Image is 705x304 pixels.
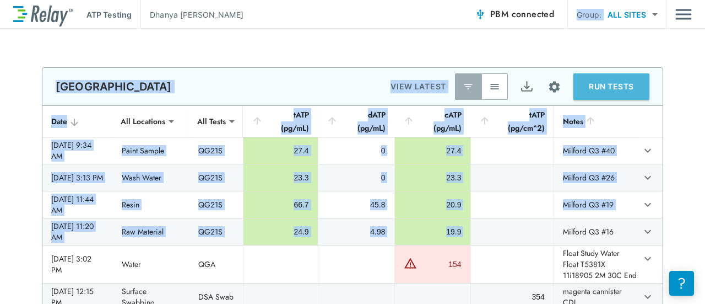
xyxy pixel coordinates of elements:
p: Dhanya [PERSON_NAME] [150,9,243,20]
div: All Locations [113,110,173,132]
div: cATP (pg/mL) [403,108,462,135]
img: Settings Icon [547,80,561,94]
button: expand row [638,141,657,160]
div: Notes [563,115,630,128]
td: Paint Sample [113,137,190,164]
td: Float Study Water Float T5381X 11i18905 2M 30C End [554,246,638,283]
div: 4.98 [327,226,386,237]
td: Milford Q3 #16 [554,218,638,245]
img: LuminUltra Relay [13,3,73,26]
div: tATP (pg/mL) [252,108,308,135]
img: Export Icon [520,80,534,94]
div: tATP (pg/cm^2) [479,108,545,135]
td: Milford Q3 #19 [554,191,638,218]
td: Raw Material [113,218,190,245]
td: QG21S [189,137,243,164]
td: QG21S [189,218,243,245]
td: Wash Water [113,164,190,191]
p: Group: [577,9,601,20]
div: 27.4 [404,145,462,156]
td: QGA [189,246,243,283]
span: PBM [490,7,554,22]
div: 45.8 [327,199,386,210]
div: 27.4 [252,145,308,156]
img: Warning [404,257,417,270]
div: 20.9 [404,199,462,210]
div: 23.3 [404,172,462,183]
div: [DATE] 3:02 PM [51,253,104,275]
button: expand row [638,249,657,268]
button: Main menu [675,4,692,25]
div: All Tests [189,110,234,132]
button: PBM connected [470,3,558,25]
p: [GEOGRAPHIC_DATA] [56,80,172,93]
td: QG21S [189,164,243,191]
div: 19.9 [404,226,462,237]
div: 354 [480,291,545,302]
img: Connected Icon [475,9,486,20]
div: 66.7 [252,199,308,210]
td: Water [113,246,190,283]
img: View All [489,81,500,92]
div: [DATE] 11:44 AM [51,194,104,216]
td: Milford Q3 #26 [554,164,638,191]
button: expand row [638,168,657,187]
button: Export [513,73,540,100]
div: [DATE] 9:34 AM [51,140,104,162]
button: Site setup [540,72,569,102]
th: Date [42,106,113,137]
div: dATP (pg/mL) [327,108,386,135]
img: Latest [463,81,474,92]
td: QG21S [189,191,243,218]
div: 23.3 [252,172,308,183]
button: expand row [638,222,657,241]
img: Drawer Icon [675,4,692,25]
td: Milford Q3 #40 [554,137,638,164]
button: RUN TESTS [573,73,649,100]
div: [DATE] 11:20 AM [51,221,104,243]
div: 24.9 [252,226,308,237]
button: expand row [638,195,657,214]
iframe: Resource center [669,271,694,296]
td: Resin [113,191,190,218]
div: 0 [327,145,386,156]
div: 154 [420,259,462,270]
p: ATP Testing [86,9,132,20]
span: connected [512,8,555,20]
div: [DATE] 3:13 PM [51,172,104,183]
div: 0 [327,172,386,183]
p: VIEW LATEST [391,80,446,93]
